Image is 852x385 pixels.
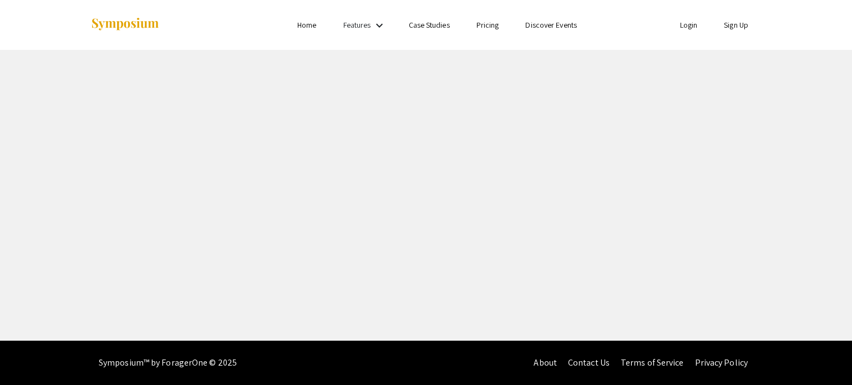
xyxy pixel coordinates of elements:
img: Symposium by ForagerOne [90,17,160,32]
a: Terms of Service [621,357,684,368]
a: About [534,357,557,368]
a: Contact Us [568,357,610,368]
a: Case Studies [409,20,450,30]
a: Login [680,20,698,30]
a: Discover Events [525,20,577,30]
a: Privacy Policy [695,357,748,368]
a: Sign Up [724,20,748,30]
mat-icon: Expand Features list [373,19,386,32]
a: Home [297,20,316,30]
a: Pricing [476,20,499,30]
div: Symposium™ by ForagerOne © 2025 [99,341,237,385]
a: Features [343,20,371,30]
